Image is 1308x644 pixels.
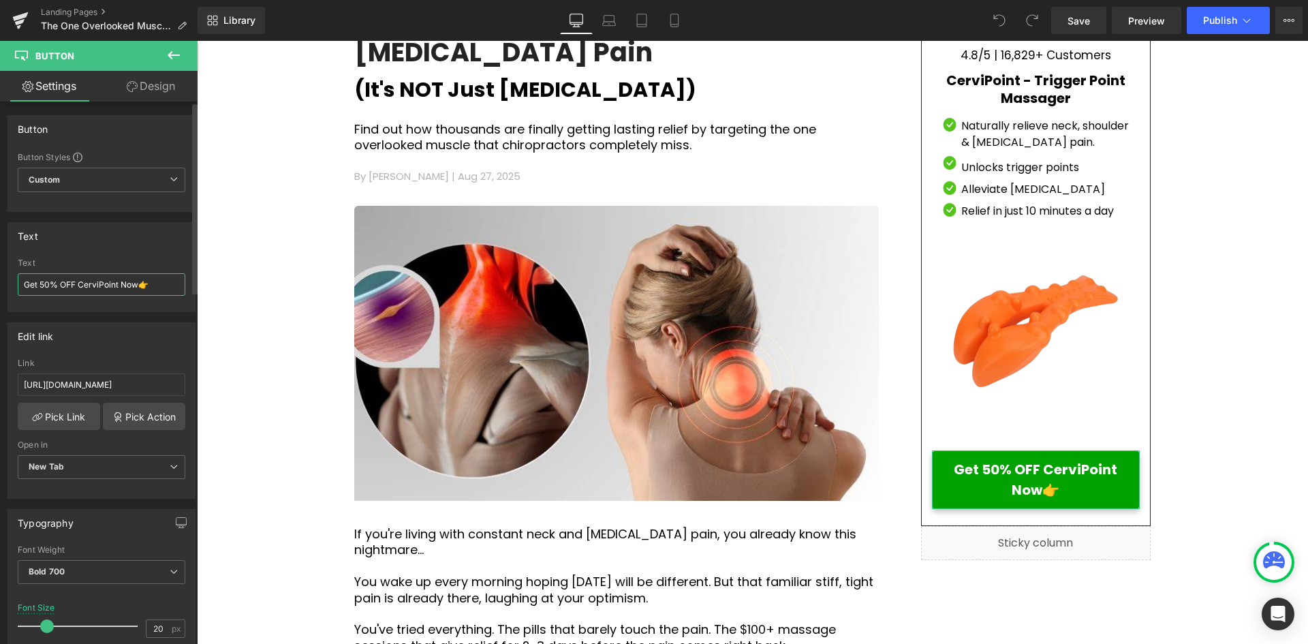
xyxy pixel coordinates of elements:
[560,7,593,34] a: Desktop
[41,20,172,31] span: The One Overlooked Muscle Causing [MEDICAL_DATA]
[745,31,933,66] h3: CerviPoint - Trigger Point Massager
[658,7,691,34] a: Mobile
[751,418,927,459] span: Get 50% OFF CerviPoint Now👉
[18,603,55,613] div: Font Size
[1018,7,1046,34] button: Redo
[103,403,185,430] a: Pick Action
[29,566,65,577] b: Bold 700
[18,373,185,396] input: https://your-shop.myshopify.com
[157,80,682,112] p: Find out how thousands are finally getting lasting relief by targeting the one overlooked muscle ...
[1203,15,1237,26] span: Publish
[157,34,499,63] span: (It's NOT Just [MEDICAL_DATA])
[18,151,185,162] div: Button Styles
[1112,7,1181,34] a: Preview
[41,7,198,18] a: Landing Pages
[1068,14,1090,28] span: Save
[172,624,183,633] span: px
[18,545,185,555] div: Font Weight
[157,533,682,565] p: You wake up every morning hoping [DATE] will be different. But that familiar stiff, tight pain is...
[223,14,255,27] span: Library
[764,162,917,178] span: Relief in just 10 minutes a day
[35,50,74,61] span: Button
[1275,7,1303,34] button: More
[102,71,200,102] a: Design
[1128,14,1165,28] span: Preview
[18,223,38,242] div: Text
[18,440,185,450] div: Open in
[18,403,100,430] a: Pick Link
[18,358,185,368] div: Link
[18,323,54,342] div: Edit link
[745,6,933,24] p: 4.8/5 | 16,829+ Customers
[18,258,185,268] div: Text
[1262,598,1294,630] div: Open Intercom Messenger
[157,581,682,613] p: You've tried everything. The pills that barely touch the pain. The $100+ massage sessions that gi...
[157,485,659,517] span: If you're living with constant neck and [MEDICAL_DATA] pain, you already know this nightmare...
[764,140,908,156] span: Alleviate [MEDICAL_DATA]
[625,7,658,34] a: Tablet
[29,461,64,472] b: New Tab
[1187,7,1270,34] button: Publish
[29,174,60,186] b: Custom
[198,7,265,34] a: New Library
[764,119,882,134] span: Unlocks trigger points
[18,510,74,529] div: Typography
[593,7,625,34] a: Laptop
[735,410,944,468] a: Get 50% OFF CerviPoint Now👉
[764,77,932,109] span: Naturally relieve neck, shoulder & [MEDICAL_DATA] pain.
[157,128,682,144] p: By [PERSON_NAME] | Aug 27, 2025
[986,7,1013,34] button: Undo
[18,116,48,135] div: Button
